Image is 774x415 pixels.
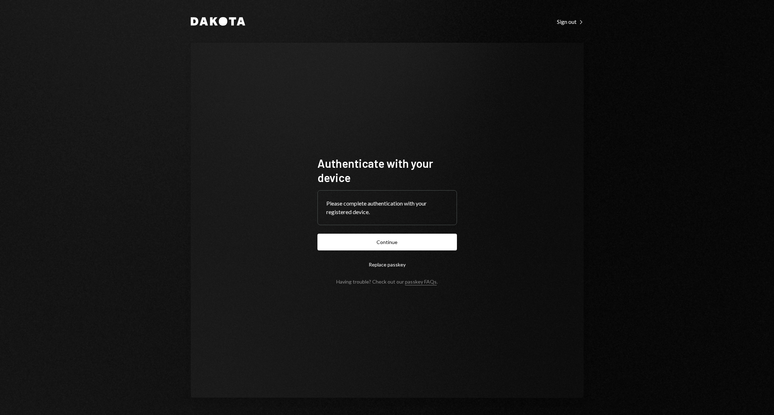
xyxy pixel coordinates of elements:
[557,18,584,25] div: Sign out
[317,234,457,250] button: Continue
[317,256,457,273] button: Replace passkey
[317,156,457,185] h1: Authenticate with your device
[557,17,584,25] a: Sign out
[336,279,438,285] div: Having trouble? Check out our .
[326,199,448,216] div: Please complete authentication with your registered device.
[405,279,437,285] a: passkey FAQs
